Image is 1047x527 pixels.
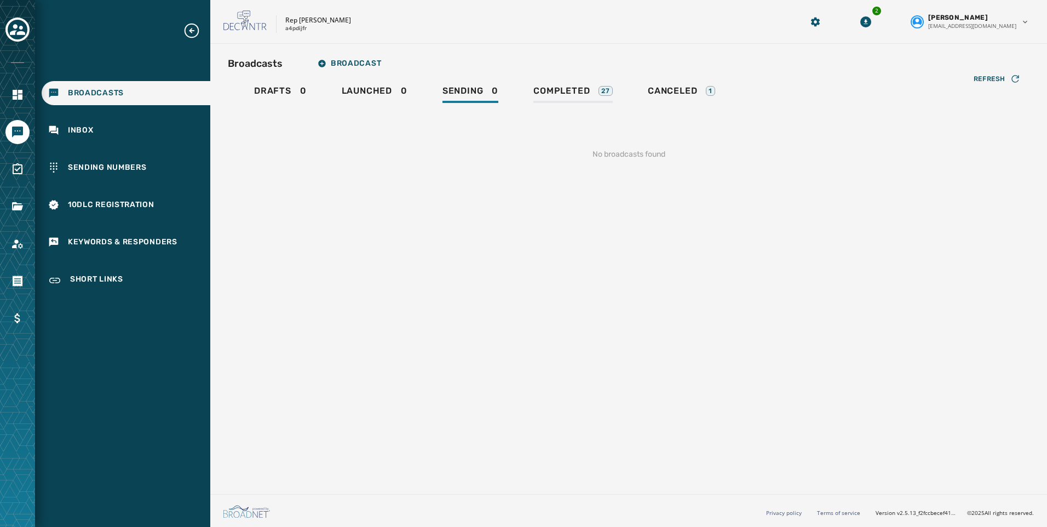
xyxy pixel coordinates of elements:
[68,125,94,136] span: Inbox
[5,269,30,293] a: Navigate to Orders
[434,80,507,105] a: Sending0
[318,59,381,68] span: Broadcast
[342,85,407,103] div: 0
[42,118,210,142] a: Navigate to Inbox
[342,85,392,96] span: Launched
[876,509,958,517] span: Version
[906,9,1034,35] button: User settings
[442,85,484,96] span: Sending
[5,194,30,219] a: Navigate to Files
[70,274,123,287] span: Short Links
[254,85,291,96] span: Drafts
[228,56,283,71] h2: Broadcasts
[533,85,590,96] span: Completed
[817,509,860,517] a: Terms of service
[5,18,30,42] button: Toggle account select drawer
[965,70,1029,88] button: Refresh
[5,83,30,107] a: Navigate to Home
[285,25,307,33] p: a4pdijfr
[928,13,988,22] span: [PERSON_NAME]
[42,193,210,217] a: Navigate to 10DLC Registration
[245,80,315,105] a: Drafts0
[254,85,307,103] div: 0
[68,88,124,99] span: Broadcasts
[285,16,351,25] p: Rep [PERSON_NAME]
[183,22,209,39] button: Expand sub nav menu
[68,162,147,173] span: Sending Numbers
[442,85,498,103] div: 0
[648,85,697,96] span: Canceled
[333,80,416,105] a: Launched0
[228,131,1029,177] div: No broadcasts found
[967,509,1034,517] span: © 2025 All rights reserved.
[42,81,210,105] a: Navigate to Broadcasts
[871,5,882,16] div: 2
[928,22,1016,30] span: [EMAIL_ADDRESS][DOMAIN_NAME]
[599,86,613,96] div: 27
[639,80,724,105] a: Canceled1
[706,86,715,96] div: 1
[5,306,30,330] a: Navigate to Billing
[525,80,622,105] a: Completed27
[42,156,210,180] a: Navigate to Sending Numbers
[5,120,30,144] a: Navigate to Messaging
[856,12,876,32] button: Download Menu
[68,237,177,248] span: Keywords & Responders
[974,75,1005,83] span: Refresh
[42,230,210,254] a: Navigate to Keywords & Responders
[5,157,30,181] a: Navigate to Surveys
[5,232,30,256] a: Navigate to Account
[897,509,958,517] span: v2.5.13_f2fccbecef41a56588405520c543f5f958952a99
[42,267,210,294] a: Navigate to Short Links
[806,12,825,32] button: Manage global settings
[68,199,154,210] span: 10DLC Registration
[766,509,802,517] a: Privacy policy
[309,53,390,75] button: Broadcast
